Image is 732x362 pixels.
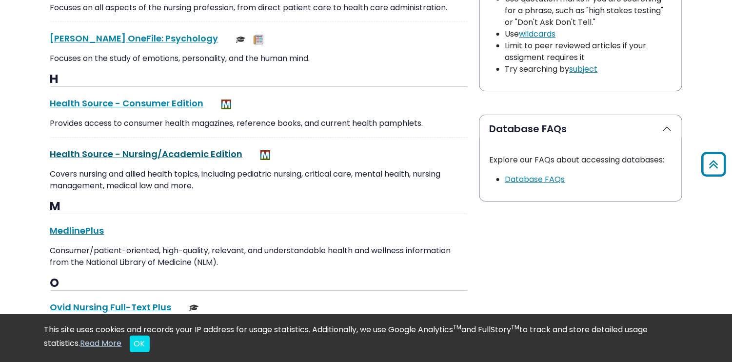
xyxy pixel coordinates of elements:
li: Use [505,28,672,40]
a: subject [570,63,598,75]
img: MeL (Michigan electronic Library) [221,100,231,109]
li: Limit to peer reviewed articles if your assigment requires it [505,40,672,63]
p: Focuses on all aspects of the nursing profession, from direct patient care to health care adminis... [50,2,468,14]
p: Explore our FAQs about accessing databases: [490,154,672,166]
img: Newspapers [254,35,263,44]
p: Covers nursing and allied health topics, including pediatric nursing, critical care, mental healt... [50,168,468,192]
a: Link opens in new window [505,174,565,185]
sup: TM [454,323,462,331]
h3: M [50,200,468,214]
a: wildcards [519,28,556,40]
a: Health Source - Nursing/Academic Edition [50,148,243,160]
img: Scholarly or Peer Reviewed [189,303,199,313]
button: Close [130,336,150,352]
img: Scholarly or Peer Reviewed [236,35,246,44]
sup: TM [512,323,520,331]
h3: H [50,72,468,87]
h3: O [50,276,468,291]
p: Focuses on the study of emotions, personality, and the human mind. [50,53,468,64]
img: MeL (Michigan electronic Library) [260,150,270,160]
a: Read More [80,338,122,349]
a: [PERSON_NAME] OneFile: Psychology [50,32,218,44]
p: Provides access to consumer health magazines, reference books, and current health pamphlets. [50,118,468,129]
a: Health Source - Consumer Edition [50,97,204,109]
a: Ovid Nursing Full-Text Plus [50,301,172,313]
a: Back to Top [698,157,730,173]
div: This site uses cookies and records your IP address for usage statistics. Additionally, we use Goo... [44,324,688,352]
button: Database FAQs [480,115,682,142]
a: MedlinePlus [50,224,104,237]
li: Try searching by [505,63,672,75]
p: Consumer/patient-oriented, high-quality, relevant, and understandable health and wellness informa... [50,245,468,268]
